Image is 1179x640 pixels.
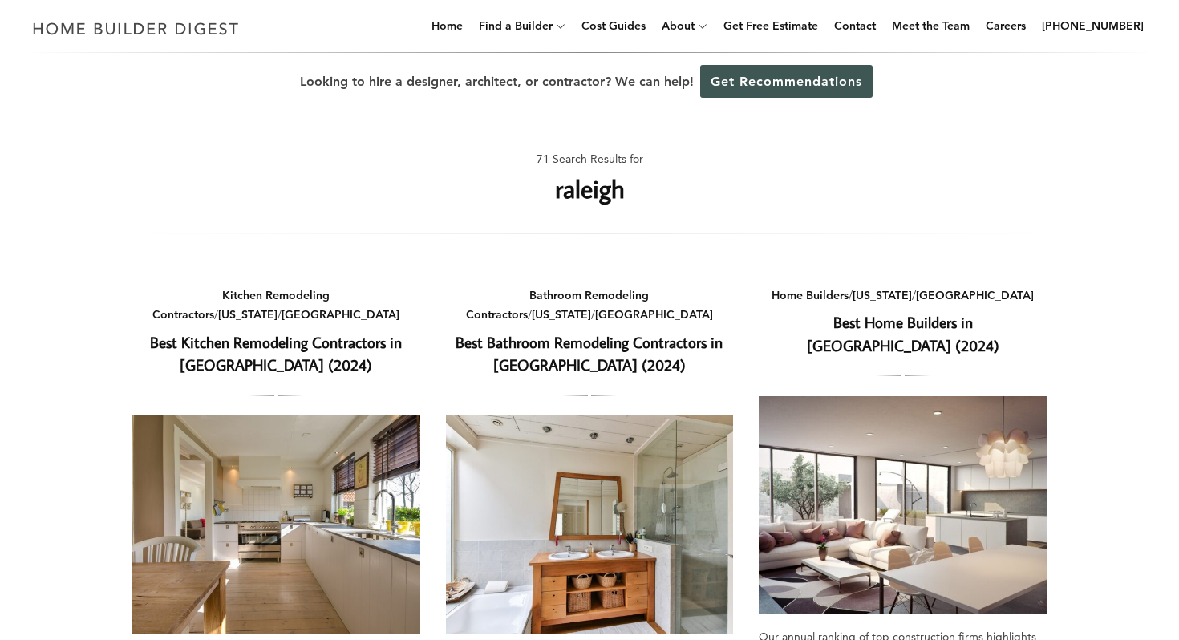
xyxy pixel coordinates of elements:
span: 71 Search Results for [537,149,643,169]
a: [US_STATE] [853,288,912,302]
a: Best Kitchen Remodeling Contractors in [GEOGRAPHIC_DATA] (2024) [150,332,402,375]
a: Kitchen Remodeling Contractors [152,288,330,322]
a: Home Builders [772,288,849,302]
img: Home Builder Digest [26,13,246,44]
a: [US_STATE] [218,307,278,322]
a: Get Recommendations [700,65,873,98]
div: / / [446,286,734,325]
a: Best Bathroom Remodeling Contractors in [GEOGRAPHIC_DATA] (2024) [456,332,723,375]
a: Bathroom Remodeling Contractors [466,288,650,322]
a: [GEOGRAPHIC_DATA] [916,288,1034,302]
div: / / [132,286,420,325]
a: Best Kitchen Remodeling Contractors in [GEOGRAPHIC_DATA] (2024) [132,415,420,634]
div: / / [759,286,1047,306]
a: Best Home Builders in [GEOGRAPHIC_DATA] (2024) [807,312,999,355]
a: [US_STATE] [532,307,591,322]
a: Best Home Builders in [GEOGRAPHIC_DATA] (2024) [759,396,1047,614]
a: Best Bathroom Remodeling Contractors in [GEOGRAPHIC_DATA] (2024) [446,415,734,634]
h1: raleigh [555,169,625,208]
a: [GEOGRAPHIC_DATA] [595,307,713,322]
a: [GEOGRAPHIC_DATA] [282,307,399,322]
